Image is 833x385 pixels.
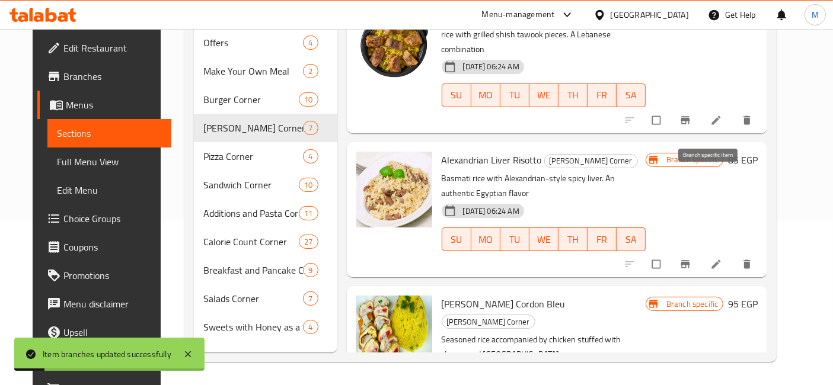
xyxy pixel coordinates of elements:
[194,142,337,171] div: Pizza Corner4
[194,171,337,199] div: Sandwich Corner10
[304,151,317,162] span: 4
[194,28,337,57] div: Offers4
[662,299,723,310] span: Branch specific
[304,322,317,333] span: 4
[299,235,318,249] div: items
[57,126,162,140] span: Sections
[303,36,318,50] div: items
[728,152,758,168] h6: 85 EGP
[43,348,171,361] div: Item branches updated successfully
[734,107,762,133] button: delete
[588,84,617,107] button: FR
[304,66,317,77] span: 2
[442,295,566,313] span: [PERSON_NAME] Cordon Bleu
[304,37,317,49] span: 4
[558,227,588,251] button: TH
[203,121,304,135] div: Rizo Corner
[47,119,172,147] a: Sections
[617,227,646,251] button: SA
[672,107,701,133] button: Branch-specific-item
[299,94,317,105] span: 10
[592,231,612,248] span: FR
[203,121,304,135] span: [PERSON_NAME] Corner
[662,154,723,165] span: Branch specific
[299,236,317,248] span: 27
[710,258,725,270] a: Edit menu item
[37,318,172,346] a: Upsell
[592,86,612,104] span: FR
[203,92,299,107] span: Burger Corner
[303,121,318,135] div: items
[734,251,762,277] button: delete
[621,231,641,248] span: SA
[728,296,758,312] h6: 95 EGP
[203,206,299,220] span: Additions and Pasta Corner
[303,149,318,163] div: items
[356,152,432,227] img: Alexandrian Liver Risotto
[37,290,172,318] a: Menu disclaimer
[356,7,432,83] img: Rizo Shish Tawook
[442,84,471,107] button: SU
[37,62,172,91] a: Branches
[203,235,299,249] span: Calorie Count Corner
[194,85,337,114] div: Burger Corner10
[203,36,304,50] span: Offers
[534,86,554,104] span: WE
[458,61,524,72] span: [DATE] 06:24 AM
[471,84,500,107] button: MO
[299,208,317,219] span: 11
[63,69,162,84] span: Branches
[563,86,583,104] span: TH
[505,231,525,248] span: TU
[617,84,646,107] button: SA
[710,114,725,126] a: Edit menu item
[442,151,542,169] span: Alexandrian Liver Risotto
[303,263,318,277] div: items
[194,24,337,346] nav: Menu sections
[645,109,670,131] span: Select to update
[194,114,337,142] div: [PERSON_NAME] Corner7
[812,8,819,21] span: M
[47,176,172,204] a: Edit Menu
[47,147,172,176] a: Full Menu View
[500,84,529,107] button: TU
[63,297,162,311] span: Menu disclaimer
[57,183,162,197] span: Edit Menu
[303,64,318,78] div: items
[482,8,555,22] div: Menu-management
[63,240,162,254] span: Coupons
[203,263,304,277] span: Breakfast and Pancake Corner
[471,227,500,251] button: MO
[447,231,467,248] span: SU
[37,233,172,261] a: Coupons
[63,325,162,339] span: Upsell
[442,27,646,57] p: rice with grilled shish tawook pieces. A Lebanese combination
[203,64,304,78] span: Make Your Own Meal
[442,315,535,329] span: [PERSON_NAME] Corner
[63,41,162,55] span: Edit Restaurant
[37,204,172,233] a: Choice Groups
[304,123,317,134] span: 7
[203,320,304,334] div: Sweets with Honey as a Sugar Substitute
[500,227,529,251] button: TU
[534,231,554,248] span: WE
[529,84,558,107] button: WE
[544,154,638,168] div: Rizo Corner
[194,199,337,227] div: Additions and Pasta Corner11
[476,86,496,104] span: MO
[672,251,701,277] button: Branch-specific-item
[299,178,318,192] div: items
[63,268,162,283] span: Promotions
[563,231,583,248] span: TH
[458,206,524,217] span: [DATE] 06:24 AM
[203,291,304,306] span: Salads Corner
[558,84,588,107] button: TH
[194,284,337,313] div: Salads Corner7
